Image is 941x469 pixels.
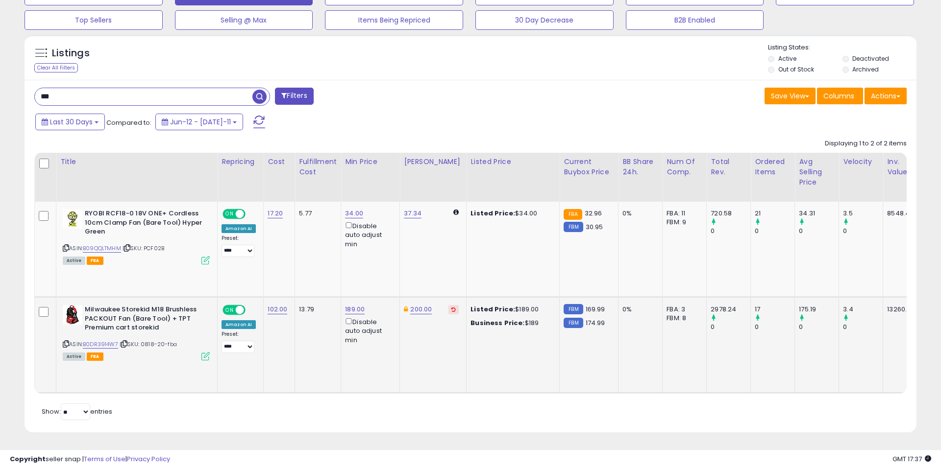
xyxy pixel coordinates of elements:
[106,118,151,127] span: Compared to:
[222,235,256,257] div: Preset:
[843,157,879,167] div: Velocity
[223,306,236,314] span: ON
[622,157,658,177] div: BB Share 24h.
[778,54,796,63] label: Active
[564,318,583,328] small: FBM
[823,91,854,101] span: Columns
[564,157,614,177] div: Current Buybox Price
[223,210,236,218] span: ON
[799,305,839,314] div: 175.19
[42,407,112,416] span: Show: entries
[843,227,883,235] div: 0
[299,157,337,177] div: Fulfillment Cost
[268,157,291,167] div: Cost
[87,352,103,361] span: FBA
[667,305,699,314] div: FBA: 3
[123,244,164,252] span: | SKU: PCF02B
[755,227,794,235] div: 0
[799,209,839,218] div: 34.31
[622,209,655,218] div: 0%
[564,209,582,220] small: FBA
[345,316,392,345] div: Disable auto adjust min
[817,88,863,104] button: Columns
[84,454,125,464] a: Terms of Use
[865,88,907,104] button: Actions
[778,65,814,73] label: Out of Stock
[325,10,463,30] button: Items Being Repriced
[87,257,103,265] span: FBA
[127,454,170,464] a: Privacy Policy
[85,209,204,239] b: RYOBI RCF18-0 18V ONE+ Cordless 10cm Clamp Fan (Bare Tool) Hyper Green
[799,323,839,331] div: 0
[34,63,78,72] div: Clear All Filters
[852,54,889,63] label: Deactivated
[843,323,883,331] div: 0
[170,117,231,127] span: Jun-12 - [DATE]-11
[404,209,421,218] a: 37.34
[564,222,583,232] small: FBM
[586,318,605,328] span: 174.99
[667,209,699,218] div: FBA: 11
[222,320,256,329] div: Amazon AI
[755,209,794,218] div: 21
[852,65,879,73] label: Archived
[345,157,396,167] div: Min Price
[825,139,907,148] div: Displaying 1 to 2 of 2 items
[83,340,118,349] a: B0DR3914W7
[345,220,392,249] div: Disable auto adjust min
[63,352,85,361] span: All listings currently available for purchase on Amazon
[755,323,794,331] div: 0
[299,209,333,218] div: 5.77
[887,209,915,218] div: 8548.40
[470,209,552,218] div: $34.00
[470,319,552,328] div: $189
[470,318,524,328] b: Business Price:
[470,157,555,167] div: Listed Price
[586,222,603,232] span: 30.95
[626,10,764,30] button: B2B Enabled
[470,305,515,314] b: Listed Price:
[470,305,552,314] div: $189.00
[222,157,259,167] div: Repricing
[63,209,82,229] img: 41f4bM-n28L._SL40_.jpg
[887,305,915,314] div: 13260.00
[768,43,916,52] p: Listing States:
[268,305,287,314] a: 102.00
[586,305,605,314] span: 169.99
[155,114,243,130] button: Jun-12 - [DATE]-11
[63,257,85,265] span: All listings currently available for purchase on Amazon
[799,157,835,188] div: Avg Selling Price
[345,305,365,314] a: 189.00
[470,209,515,218] b: Listed Price:
[843,305,883,314] div: 3.4
[755,157,791,177] div: Ordered Items
[345,209,363,218] a: 34.00
[711,227,750,235] div: 0
[52,47,90,60] h5: Listings
[892,454,931,464] span: 2025-08-11 17:37 GMT
[83,244,121,253] a: B09QQLTMHM
[10,455,170,464] div: seller snap | |
[222,331,256,353] div: Preset:
[63,305,82,325] img: 41xxpqhp5GL._SL40_.jpg
[843,209,883,218] div: 3.5
[585,209,602,218] span: 32.96
[765,88,816,104] button: Save View
[85,305,204,335] b: Milwaukee Storekid M18 Brushless PACKOUT Fan (Bare Tool) + TPT Premium cart storekid
[60,157,213,167] div: Title
[475,10,614,30] button: 30 Day Decrease
[299,305,333,314] div: 13.79
[711,157,746,177] div: Total Rev.
[244,210,260,218] span: OFF
[175,10,313,30] button: Selling @ Max
[622,305,655,314] div: 0%
[711,209,750,218] div: 720.58
[667,157,702,177] div: Num of Comp.
[799,227,839,235] div: 0
[63,305,210,359] div: ASIN:
[711,323,750,331] div: 0
[887,157,918,177] div: Inv. value
[667,218,699,227] div: FBM: 9
[410,305,432,314] a: 200.00
[10,454,46,464] strong: Copyright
